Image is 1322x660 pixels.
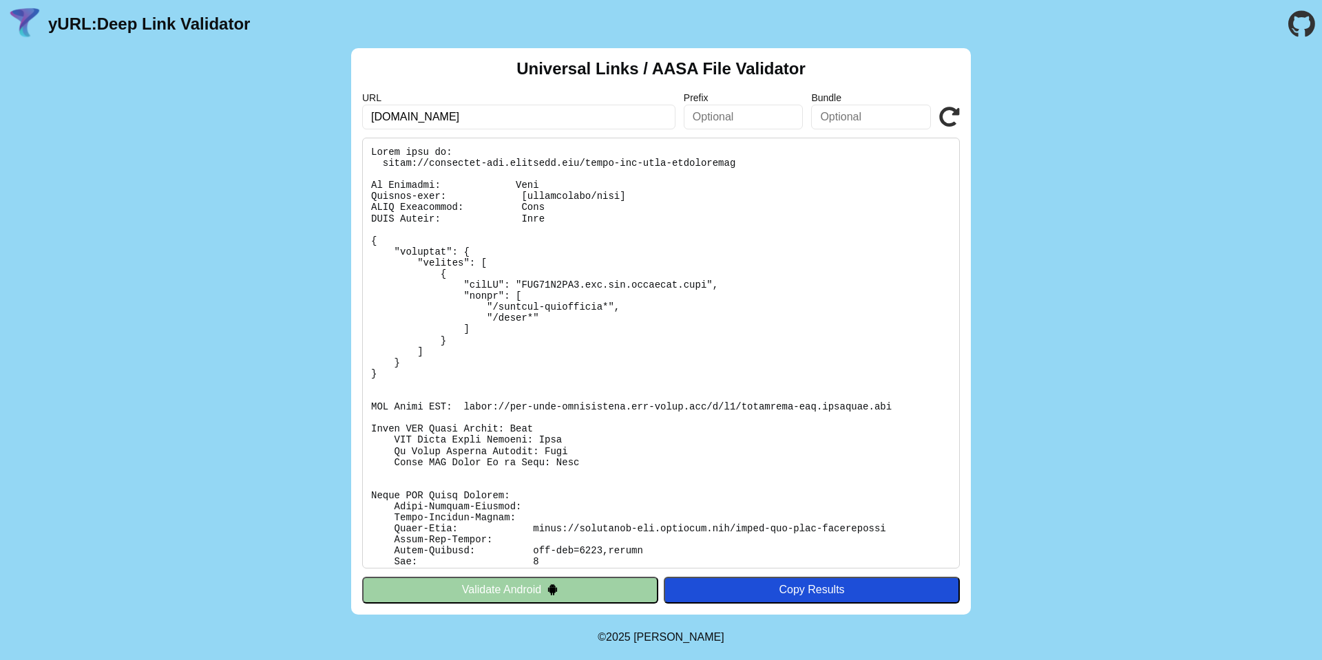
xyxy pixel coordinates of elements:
[362,138,960,568] pre: Lorem ipsu do: sitam://consectet-adi.elitsedd.eiu/tempo-inc-utla-etdoloremag Al Enimadmi: Veni Qu...
[811,92,931,103] label: Bundle
[516,59,806,78] h2: Universal Links / AASA File Validator
[7,6,43,42] img: yURL Logo
[362,105,675,129] input: Required
[633,631,724,643] a: Michael Ibragimchayev's Personal Site
[664,577,960,603] button: Copy Results
[547,584,558,595] img: droidIcon.svg
[684,92,804,103] label: Prefix
[811,105,931,129] input: Optional
[606,631,631,643] span: 2025
[362,577,658,603] button: Validate Android
[598,615,724,660] footer: ©
[48,14,250,34] a: yURL:Deep Link Validator
[362,92,675,103] label: URL
[671,584,953,596] div: Copy Results
[684,105,804,129] input: Optional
